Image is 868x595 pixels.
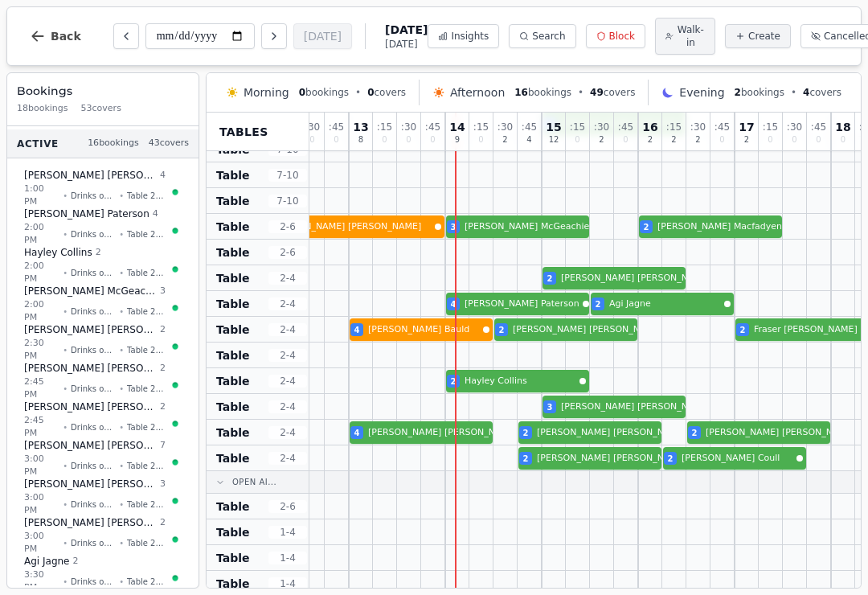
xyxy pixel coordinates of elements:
span: 7 [160,439,166,453]
span: Table [216,425,250,441]
span: : 15 [666,122,682,132]
span: Drinks only [71,536,116,548]
span: 2 [499,324,505,336]
span: 2 - 6 [268,500,307,513]
span: 2 [523,453,529,465]
span: • [63,305,68,317]
span: Table [216,347,250,363]
span: 4 [354,427,360,439]
span: 2:00 PM [24,297,59,324]
span: [PERSON_NAME] [PERSON_NAME] [24,516,157,529]
span: Table [216,296,250,312]
span: Tables [219,124,268,140]
span: Table [216,193,250,209]
span: 2:30 PM [24,336,59,363]
span: 2 [596,298,601,310]
span: 0 [334,136,338,144]
span: [PERSON_NAME] [PERSON_NAME] [368,426,518,440]
span: 2 [692,427,698,439]
span: 0 [299,87,305,98]
span: 0 [382,136,387,144]
span: • [63,382,68,394]
span: 0 [430,136,435,144]
span: • [119,228,124,240]
span: • [119,189,124,201]
span: 0 [719,136,724,144]
button: Back [17,17,94,55]
button: [PERSON_NAME] [PERSON_NAME]33:00 PM•Drinks only•Table 212 [14,470,192,525]
span: [PERSON_NAME] Bauld [368,323,480,337]
span: : 30 [690,122,706,132]
span: [PERSON_NAME] [PERSON_NAME] [272,220,432,234]
span: : 30 [497,122,513,132]
button: [PERSON_NAME] [PERSON_NAME]22:45 PM•Drinks only•Table 214 [14,355,192,409]
span: Table 209 [127,343,166,355]
span: [PERSON_NAME] [PERSON_NAME] [561,400,710,414]
span: Block [609,30,635,43]
span: 0 [623,136,628,144]
span: • [63,536,68,548]
span: 43 covers [149,137,189,150]
span: 16 [642,121,657,133]
span: : 30 [787,122,802,132]
span: Table [216,244,250,261]
span: • [791,86,796,99]
span: 49 [590,87,604,98]
span: 2 [73,555,79,568]
button: [PERSON_NAME] Paterson42:00 PM•Drinks only•Table 208 [14,200,192,255]
span: 2 [740,324,746,336]
span: 2 [599,136,604,144]
span: 2:45 PM [24,413,59,440]
span: [PERSON_NAME] [PERSON_NAME] [537,452,686,466]
span: • [63,498,68,510]
span: 4 [526,136,531,144]
span: Table [216,576,250,592]
span: • [119,459,124,471]
span: 18 [835,121,850,133]
span: 0 [478,136,483,144]
span: • [119,536,124,548]
button: [PERSON_NAME] [PERSON_NAME]41:00 PM•Drinks only•Table 213 [14,162,192,216]
span: 9 [455,136,460,144]
span: Agi Jagne [609,297,721,311]
span: Table [216,322,250,338]
span: 2:45 PM [24,375,59,401]
span: 0 [309,136,314,144]
span: Drinks only [71,343,116,355]
span: 2 - 4 [268,375,307,388]
span: 2 - 6 [268,246,307,259]
span: • [119,421,124,433]
span: : 30 [594,122,609,132]
span: 4 [803,87,809,98]
span: Drinks only [71,305,116,317]
span: 2 - 4 [268,452,307,465]
span: • [63,343,68,355]
span: 0 [768,136,772,144]
span: 2:00 PM [24,259,59,285]
button: Next day [261,23,287,49]
span: Table 213 [127,189,166,201]
span: 13 [353,121,368,133]
span: Fraser [PERSON_NAME] [754,323,866,337]
span: 2 [648,136,653,144]
span: 0 [367,87,374,98]
span: : 45 [618,122,633,132]
span: 2 [502,136,507,144]
span: [PERSON_NAME] [PERSON_NAME] [24,400,157,413]
span: 2 [671,136,676,144]
span: 1:00 PM [24,182,59,208]
span: [PERSON_NAME] [PERSON_NAME] [561,272,710,285]
span: 0 [816,136,821,144]
span: 3:30 PM [24,568,59,594]
span: 2 [160,323,166,337]
span: 0 [841,136,845,144]
span: bookings [299,86,349,99]
span: Table [216,219,250,235]
span: [DATE] [385,38,428,51]
span: [PERSON_NAME] [PERSON_NAME] [24,169,157,182]
button: [PERSON_NAME] [PERSON_NAME]22:30 PM•Drinks only•Table 209 [14,316,192,371]
span: • [119,266,124,278]
span: 4 [153,207,158,221]
span: : 15 [473,122,489,132]
h3: Bookings [17,83,189,99]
